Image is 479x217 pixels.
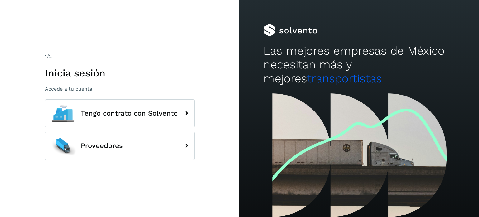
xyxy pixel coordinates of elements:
[45,67,195,79] h1: Inicia sesión
[45,53,47,59] span: 1
[45,99,195,127] button: Tengo contrato con Solvento
[45,86,195,92] p: Accede a tu cuenta
[264,44,455,86] h2: Las mejores empresas de México necesitan más y mejores
[81,142,123,150] span: Proveedores
[307,72,382,85] span: transportistas
[81,110,178,117] span: Tengo contrato con Solvento
[45,132,195,160] button: Proveedores
[45,53,195,60] div: /2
